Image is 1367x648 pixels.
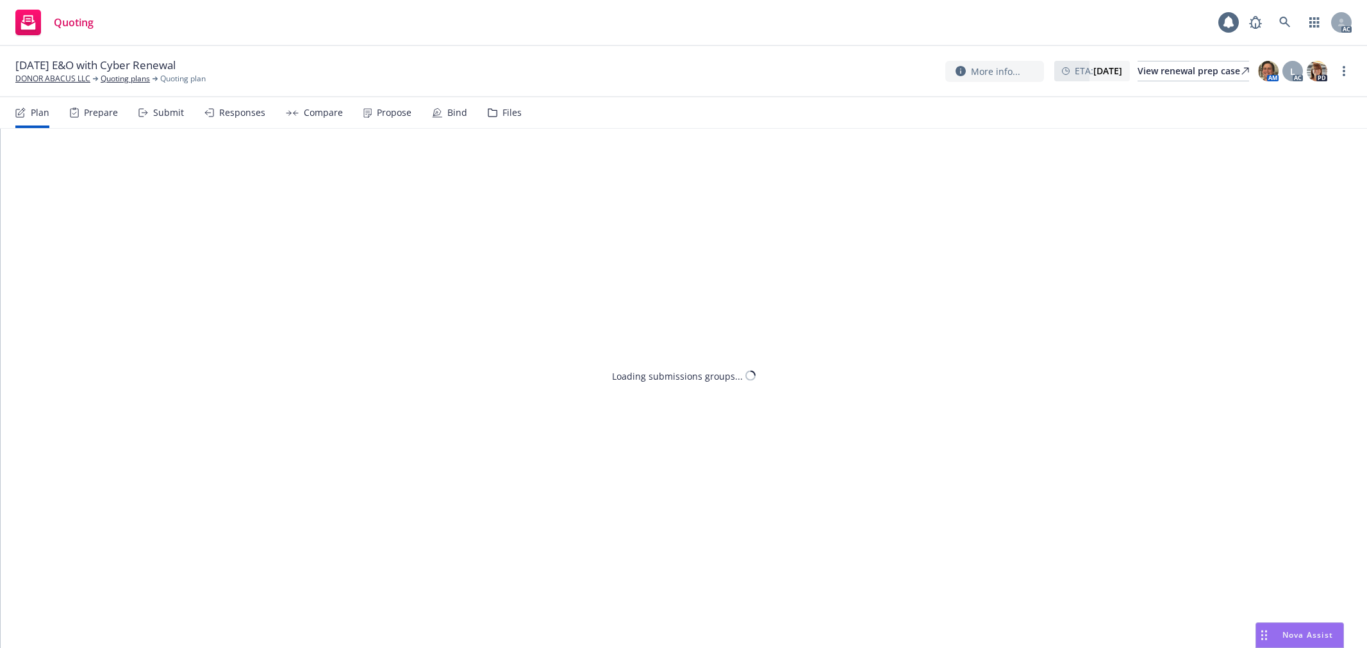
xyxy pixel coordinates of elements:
span: Quoting [54,17,94,28]
a: more [1336,63,1352,79]
div: Submit [153,108,184,118]
div: Files [502,108,522,118]
strong: [DATE] [1093,65,1122,77]
a: Switch app [1302,10,1327,35]
div: Loading submissions groups... [612,369,743,382]
div: Compare [304,108,343,118]
span: Nova Assist [1282,629,1333,640]
div: Drag to move [1256,623,1272,647]
a: Report a Bug [1243,10,1268,35]
button: Nova Assist [1255,622,1344,648]
span: L [1290,65,1295,78]
div: Responses [219,108,265,118]
div: Propose [377,108,411,118]
span: More info... [971,65,1020,78]
a: Quoting [10,4,99,40]
button: More info... [945,61,1044,82]
a: Quoting plans [101,73,150,85]
span: [DATE] E&O with Cyber Renewal [15,58,176,73]
img: photo [1258,61,1279,81]
a: Search [1272,10,1298,35]
a: DONOR ABACUS LLC [15,73,90,85]
div: View renewal prep case [1138,61,1249,81]
img: photo [1307,61,1327,81]
div: Bind [447,108,467,118]
a: View renewal prep case [1138,61,1249,81]
div: Prepare [84,108,118,118]
span: Quoting plan [160,73,206,85]
span: ETA : [1075,64,1122,77]
div: Plan [31,108,49,118]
